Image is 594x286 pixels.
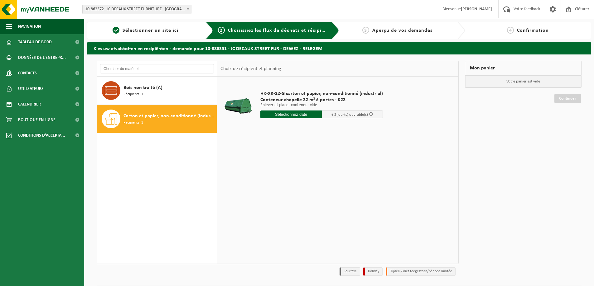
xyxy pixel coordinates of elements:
[18,112,56,128] span: Boutique en ligne
[18,96,41,112] span: Calendrier
[123,91,143,97] span: Récipients: 1
[18,65,37,81] span: Contacts
[228,28,332,33] span: Choisissiez les flux de déchets et récipients
[113,27,119,34] span: 1
[123,28,178,33] span: Sélectionner un site ici
[362,27,369,34] span: 3
[363,267,383,276] li: Holiday
[18,81,44,96] span: Utilisateurs
[218,27,225,34] span: 2
[18,128,65,143] span: Conditions d'accepta...
[123,84,162,91] span: Bois non traité (A)
[97,77,217,105] button: Bois non traité (A) Récipients: 1
[372,28,432,33] span: Aperçu de vos demandes
[554,94,581,103] a: Continuer
[461,7,492,12] strong: [PERSON_NAME]
[123,120,143,126] span: Récipients: 1
[331,113,368,117] span: + 2 jour(s) ouvrable(s)
[123,112,215,120] span: Carton et papier, non-conditionné (industriel)
[386,267,456,276] li: Tijdelijk niet toegestaan/période limitée
[83,5,191,14] span: 10-862372 - JC DECAUX STREET FURNITURE - BRUXELLES
[260,91,383,97] span: HK-XK-22-G carton et papier, non-conditionné (industriel)
[465,61,582,76] div: Mon panier
[260,110,322,118] input: Sélectionnez date
[100,64,214,73] input: Chercher du matériel
[97,105,217,133] button: Carton et papier, non-conditionné (industriel) Récipients: 1
[340,267,360,276] li: Jour fixe
[517,28,549,33] span: Confirmation
[87,42,591,54] h2: Kies uw afvalstoffen en recipiënten - demande pour 10-886351 - JC DECAUX STREET FUR - DEWEZ - REL...
[465,76,581,87] p: Votre panier est vide
[82,5,191,14] span: 10-862372 - JC DECAUX STREET FURNITURE - BRUXELLES
[18,50,66,65] span: Données de l'entrepr...
[217,61,284,77] div: Choix de récipient et planning
[507,27,514,34] span: 4
[260,103,383,107] p: Enlever et placer conteneur vide
[18,34,52,50] span: Tableau de bord
[90,27,201,34] a: 1Sélectionner un site ici
[18,19,41,34] span: Navigation
[260,97,383,103] span: Conteneur chapelle 22 m³ à portes - K22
